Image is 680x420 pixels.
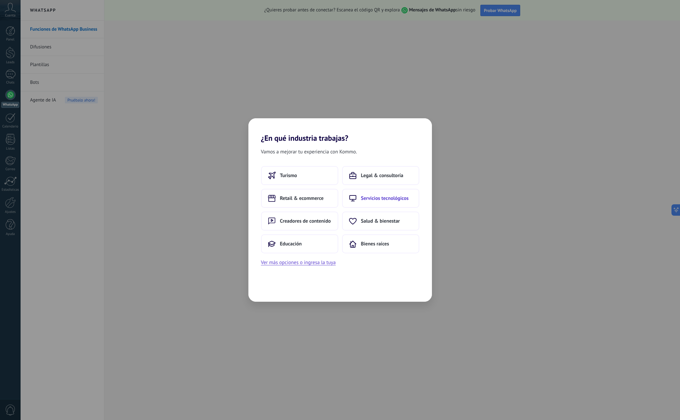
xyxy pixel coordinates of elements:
h2: ¿En qué industria trabajas? [248,118,432,143]
span: Vamos a mejorar tu experiencia con Kommo. [261,148,357,156]
span: Educación [280,241,302,247]
button: Educación [261,234,338,253]
span: Retail & ecommerce [280,195,324,201]
button: Turismo [261,166,338,185]
span: Creadores de contenido [280,218,331,224]
button: Servicios tecnológicos [342,189,419,208]
button: Creadores de contenido [261,212,338,231]
span: Bienes raíces [361,241,389,247]
button: Bienes raíces [342,234,419,253]
span: Salud & bienestar [361,218,400,224]
button: Retail & ecommerce [261,189,338,208]
button: Legal & consultoría [342,166,419,185]
span: Legal & consultoría [361,172,403,179]
span: Servicios tecnológicos [361,195,409,201]
span: Turismo [280,172,297,179]
button: Ver más opciones o ingresa la tuya [261,258,336,267]
button: Salud & bienestar [342,212,419,231]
